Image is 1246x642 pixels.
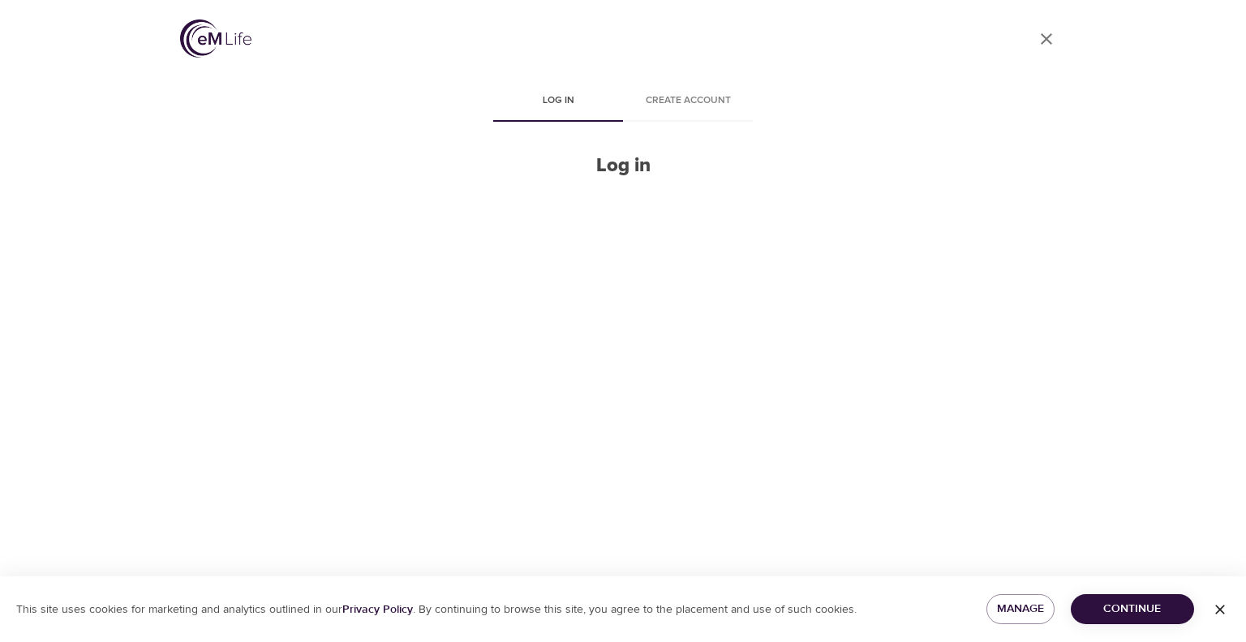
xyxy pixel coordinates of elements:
[1084,599,1181,619] span: Continue
[503,93,613,110] span: Log in
[493,83,753,122] div: disabled tabs example
[1027,19,1066,58] a: close
[999,599,1042,619] span: Manage
[342,602,413,617] a: Privacy Policy
[493,154,753,178] h2: Log in
[986,594,1055,624] button: Manage
[180,19,251,58] img: logo
[1071,594,1194,624] button: Continue
[633,93,743,110] span: Create account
